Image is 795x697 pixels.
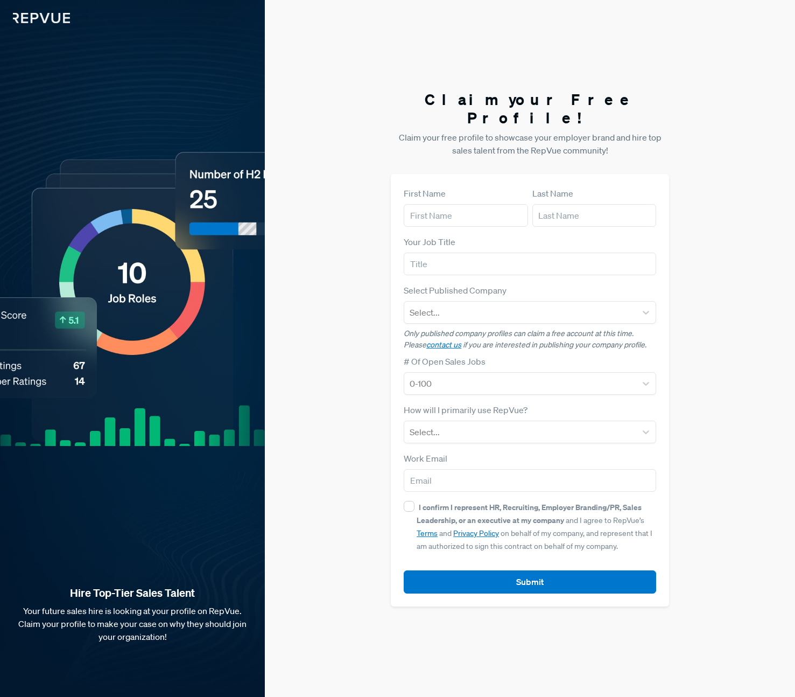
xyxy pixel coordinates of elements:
label: How will I primarily use RepVue? [404,403,527,416]
input: First Name [404,204,527,227]
strong: Hire Top-Tier Sales Talent [17,586,248,600]
label: Work Email [404,452,447,465]
label: First Name [404,187,446,200]
button: Submit [404,570,656,594]
a: Privacy Policy [453,528,499,538]
strong: I confirm I represent HR, Recruiting, Employer Branding/PR, Sales Leadership, or an executive at ... [417,502,642,525]
span: and I agree to RepVue’s and on behalf of my company, and represent that I am authorized to sign t... [417,503,652,551]
label: Your Job Title [404,235,455,248]
input: Title [404,253,656,275]
label: Select Published Company [404,284,506,297]
h3: Claim your Free Profile! [391,90,669,127]
label: # Of Open Sales Jobs [404,355,486,368]
p: Claim your free profile to showcase your employer brand and hire top sales talent from the RepVue... [391,131,669,157]
input: Email [404,469,656,492]
p: Only published company profiles can claim a free account at this time. Please if you are interest... [404,328,656,351]
a: Terms [417,528,438,538]
input: Last Name [532,204,656,227]
label: Last Name [532,187,573,200]
p: Your future sales hire is looking at your profile on RepVue. Claim your profile to make your case... [17,604,248,643]
a: contact us [426,340,461,350]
